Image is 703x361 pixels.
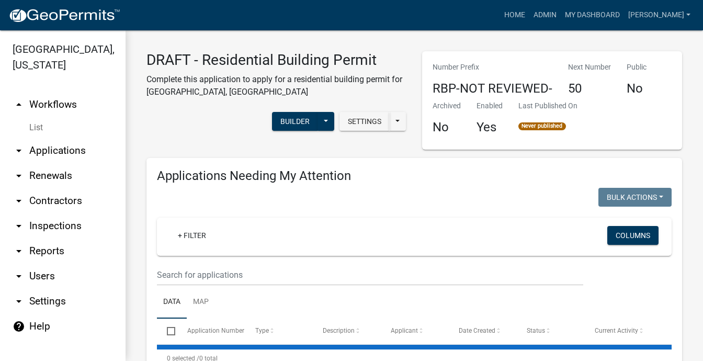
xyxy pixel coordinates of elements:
[146,73,406,98] p: Complete this application to apply for a residential building permit for [GEOGRAPHIC_DATA], [GEOG...
[157,168,672,184] h4: Applications Needing My Attention
[157,319,177,344] datatable-header-cell: Select
[561,5,624,25] a: My Dashboard
[13,245,25,257] i: arrow_drop_down
[568,81,611,96] h4: 50
[13,98,25,111] i: arrow_drop_up
[598,188,672,207] button: Bulk Actions
[13,270,25,283] i: arrow_drop_down
[433,100,461,111] p: Archived
[313,319,381,344] datatable-header-cell: Description
[391,327,418,334] span: Applicant
[585,319,653,344] datatable-header-cell: Current Activity
[187,327,244,334] span: Application Number
[272,112,318,131] button: Builder
[13,170,25,182] i: arrow_drop_down
[433,81,552,96] h4: RBP-NOT REVIEWED-
[177,319,245,344] datatable-header-cell: Application Number
[518,122,566,131] span: Never published
[527,327,545,334] span: Status
[13,295,25,308] i: arrow_drop_down
[529,5,561,25] a: Admin
[627,62,647,73] p: Public
[13,220,25,232] i: arrow_drop_down
[433,62,552,73] p: Number Prefix
[339,112,390,131] button: Settings
[146,51,406,69] h3: DRAFT - Residential Building Permit
[500,5,529,25] a: Home
[323,327,355,334] span: Description
[169,226,214,245] a: + Filter
[433,120,461,135] h4: No
[595,327,638,334] span: Current Activity
[255,327,269,334] span: Type
[459,327,495,334] span: Date Created
[627,81,647,96] h4: No
[477,100,503,111] p: Enabled
[624,5,695,25] a: [PERSON_NAME]
[245,319,313,344] datatable-header-cell: Type
[477,120,503,135] h4: Yes
[13,320,25,333] i: help
[607,226,659,245] button: Columns
[517,319,585,344] datatable-header-cell: Status
[568,62,611,73] p: Next Number
[187,286,215,319] a: Map
[449,319,517,344] datatable-header-cell: Date Created
[13,195,25,207] i: arrow_drop_down
[157,286,187,319] a: Data
[518,100,577,111] p: Last Published On
[157,264,583,286] input: Search for applications
[13,144,25,157] i: arrow_drop_down
[381,319,449,344] datatable-header-cell: Applicant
